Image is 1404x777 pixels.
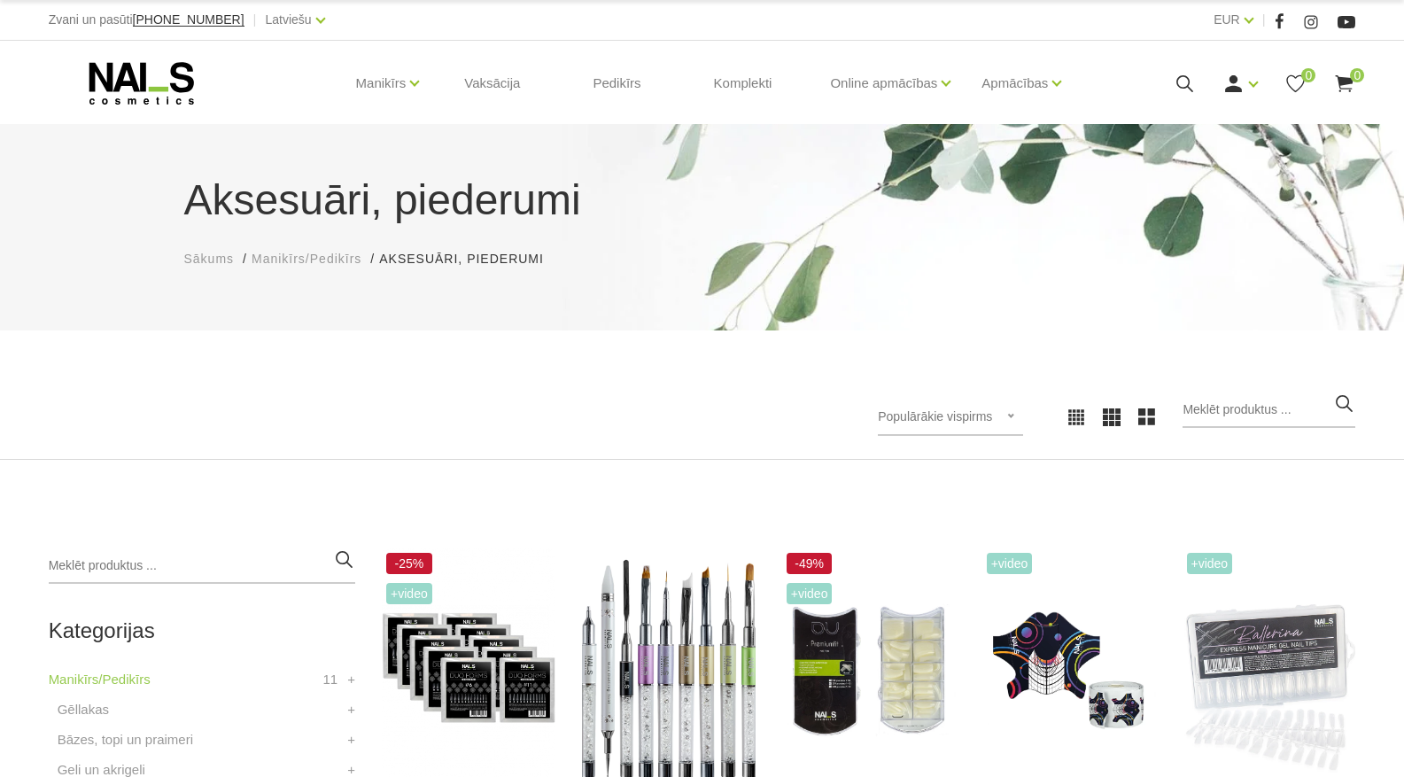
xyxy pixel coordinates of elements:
[981,48,1048,119] a: Apmācības
[450,41,534,126] a: Vaksācija
[252,250,361,268] a: Manikīrs/Pedikīrs
[58,699,109,720] a: Gēllakas
[987,553,1033,574] span: +Video
[830,48,937,119] a: Online apmācības
[700,41,787,126] a: Komplekti
[1350,68,1364,82] span: 0
[49,619,355,642] h2: Kategorijas
[1183,392,1355,428] input: Meklēt produktus ...
[578,41,655,126] a: Pedikīrs
[184,252,235,266] span: Sākums
[133,12,244,27] span: [PHONE_NUMBER]
[322,669,337,690] span: 11
[49,548,355,584] input: Meklēt produktus ...
[356,48,407,119] a: Manikīrs
[347,729,355,750] a: +
[347,669,355,690] a: +
[58,729,193,750] a: Bāzes, topi un praimeri
[1187,553,1233,574] span: +Video
[379,250,562,268] li: Aksesuāri, piederumi
[878,409,992,423] span: Populārākie vispirms
[1301,68,1315,82] span: 0
[386,553,432,574] span: -25%
[347,699,355,720] a: +
[787,553,833,574] span: -49%
[184,250,235,268] a: Sākums
[49,669,151,690] a: Manikīrs/Pedikīrs
[1333,73,1355,95] a: 0
[133,13,244,27] a: [PHONE_NUMBER]
[184,168,1221,232] h1: Aksesuāri, piederumi
[787,583,833,604] span: +Video
[1262,9,1266,31] span: |
[266,9,312,30] a: Latviešu
[1214,9,1240,30] a: EUR
[253,9,257,31] span: |
[1284,73,1307,95] a: 0
[252,252,361,266] span: Manikīrs/Pedikīrs
[386,583,432,604] span: +Video
[49,9,244,31] div: Zvani un pasūti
